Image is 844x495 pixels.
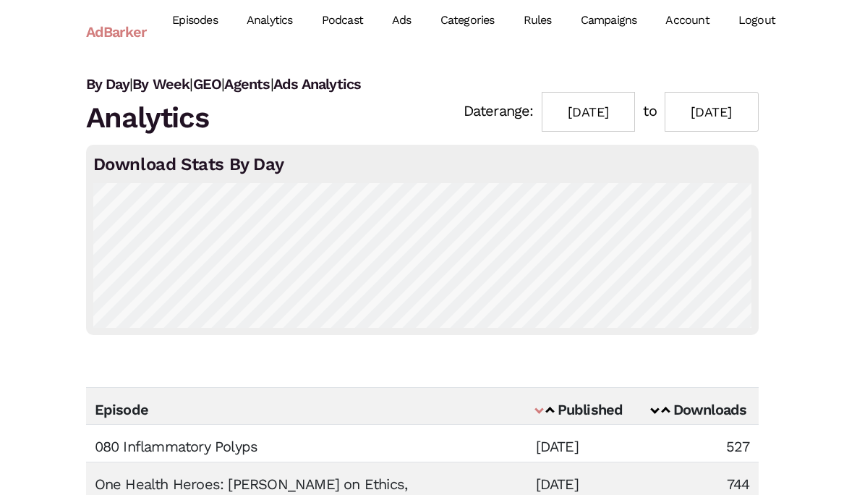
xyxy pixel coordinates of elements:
span: Daterange: [452,92,545,132]
h1: Analytics [86,97,759,139]
th: Episode [86,387,527,424]
a: AdBarker [86,15,147,48]
h4: Download Stats By Day [93,152,751,177]
td: [DATE] [527,425,643,462]
a: Ads Analytics [273,75,362,93]
a: GEO [193,75,222,93]
span: to [631,92,668,132]
a: Agents [224,75,270,93]
td: 527 [643,425,759,462]
div: | | | | [86,71,759,97]
th: Downloads [643,387,759,424]
a: By Week [132,75,189,93]
td: 080 Inflammatory Polyps [86,425,527,462]
th: Published [527,387,643,424]
a: By Day [86,75,129,93]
